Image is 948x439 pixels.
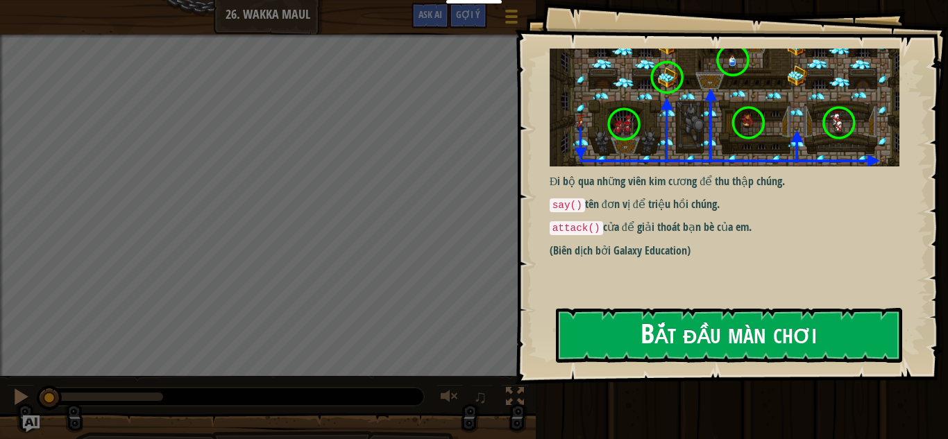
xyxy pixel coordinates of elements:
[550,173,910,189] p: Đi bộ qua những viên kim cương để thu thập chúng.
[550,196,910,213] p: tên đơn vị để triệu hồi chúng.
[550,198,585,212] code: say()
[550,219,910,236] p: cửa để giải thoát bạn bè của em.
[436,384,464,413] button: Tùy chỉnh âm lượng
[473,386,487,407] span: ♫
[471,384,494,413] button: ♫
[23,415,40,432] button: Ask AI
[556,308,902,363] button: Bắt đầu màn chơi
[418,8,442,21] span: Ask AI
[494,3,529,35] button: Hiện game menu
[412,3,449,28] button: Ask AI
[7,384,35,413] button: Ctrl + P: Pause
[550,243,910,259] p: (Biên dịch bởi Galaxy Education)
[456,8,480,21] span: Gợi ý
[501,384,529,413] button: Bật tắt chế độ toàn màn hình
[550,49,910,166] img: Wakka maul
[550,221,603,235] code: attack()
